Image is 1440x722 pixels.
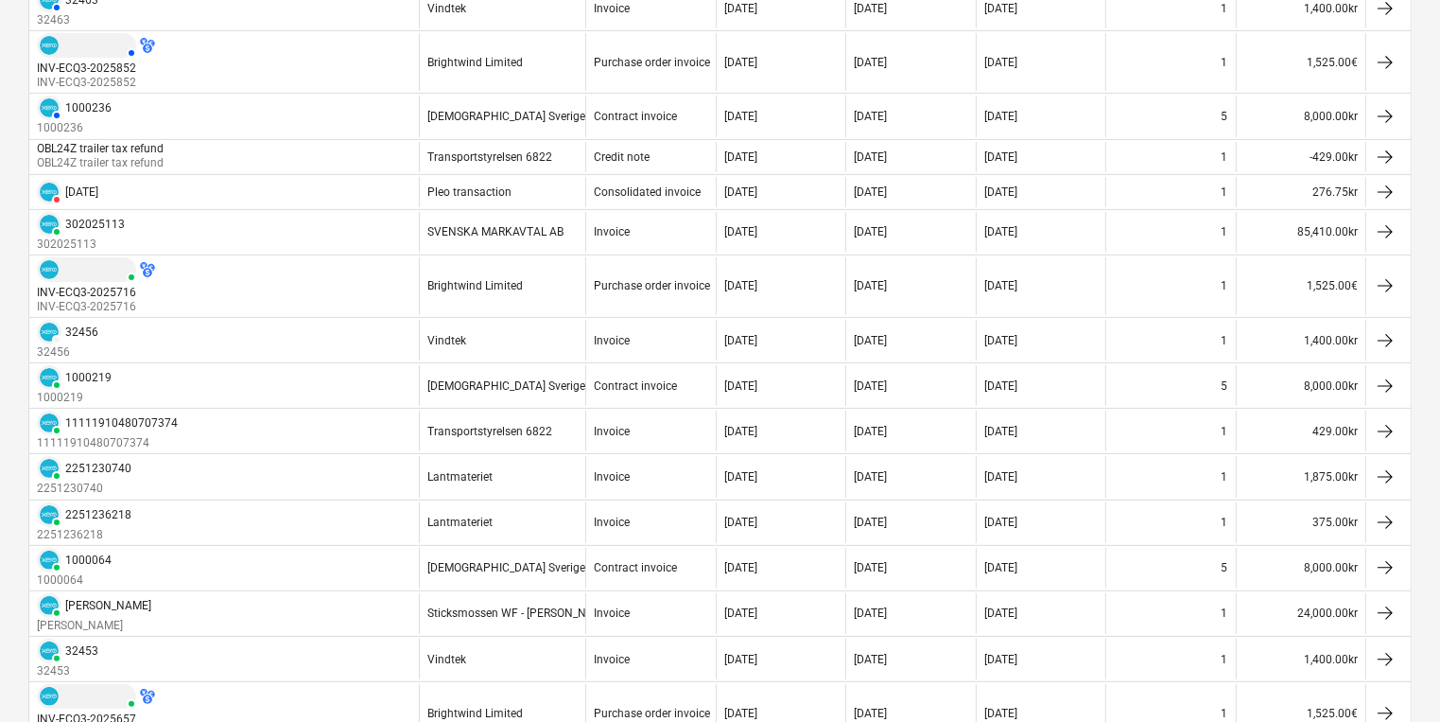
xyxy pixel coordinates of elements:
div: 1 [1222,2,1228,15]
img: xero.svg [40,596,59,615]
div: 1 [1222,334,1228,347]
div: Invoice has been synced with Xero and its status is currently PAID [37,502,61,527]
div: 8,000.00kr [1236,96,1365,136]
div: Lantmateriet [427,470,493,484]
iframe: Chat Widget [1345,631,1440,722]
p: 1000219 [37,390,112,406]
div: [DATE] [984,185,1017,199]
p: 32456 [37,344,98,361]
div: Invoice [594,334,630,347]
img: xero.svg [40,642,59,660]
div: Invoice [594,425,630,438]
img: xero.svg [40,36,59,55]
div: [DATE] [724,279,757,292]
div: Brightwind Limited [427,279,523,292]
img: xero.svg [40,551,59,570]
div: 1,400.00kr [1236,639,1365,679]
div: Contract invoice [594,110,677,123]
div: [DATE] [984,150,1017,164]
p: INV-ECQ3-2025852 [37,75,155,91]
img: xero.svg [40,323,59,342]
div: 8,000.00kr [1236,548,1365,589]
div: Vindtek [427,653,466,666]
div: Lantmateriet [427,516,493,529]
div: 1 [1222,607,1228,620]
div: 1,525.00€ [1236,33,1365,91]
div: OBL24Z trailer tax refund [37,142,164,155]
div: [DATE] [724,150,757,164]
img: xero.svg [40,505,59,524]
div: Purchase order invoice [594,56,710,69]
div: [DATE] [984,2,1017,15]
div: [DATE] [854,185,887,199]
div: 1 [1222,279,1228,292]
img: xero.svg [40,687,59,706]
img: xero.svg [40,368,59,387]
div: 2251230740 [65,462,131,475]
div: [DATE] [984,225,1017,238]
p: OBL24Z trailer tax refund [37,155,167,171]
div: Invoice has been synced with Xero and its status is currently DRAFT [37,320,61,344]
div: 1 [1222,185,1228,199]
div: Transportstyrelsen 6822 [427,150,552,164]
div: [DATE] [854,334,887,347]
div: [DATE] [854,379,887,393]
div: Purchase order invoice [594,279,710,292]
div: [DATE] [984,279,1017,292]
p: [PERSON_NAME] [37,618,151,634]
div: Invoice [594,607,630,620]
div: 5 [1222,379,1228,393]
div: 1 [1222,56,1228,69]
p: 1000064 [37,572,112,589]
div: [DATE] [984,516,1017,529]
div: [DATE] [724,425,757,438]
p: 32453 [37,663,98,679]
div: [DATE] [724,516,757,529]
div: 1,525.00€ [1236,257,1365,315]
div: Invoice has been synced with Xero and its status is currently PAID [37,548,61,572]
img: xero.svg [40,98,59,117]
img: xero.svg [40,183,59,202]
div: Invoice has been synced with Xero and its status is currently PAID [37,593,61,618]
div: [PERSON_NAME] [65,599,151,612]
div: [DATE] [854,607,887,620]
div: [DEMOGRAPHIC_DATA] Sverige AB [427,110,602,123]
div: [DATE] [854,470,887,484]
div: [DATE] [854,150,887,164]
div: 375.00kr [1236,502,1365,543]
div: [DATE] [854,110,887,123]
div: [DATE] [724,379,757,393]
div: [DATE] [854,516,887,529]
div: Invoice has been synced with Xero and its status is currently PAID [37,639,61,663]
div: [DATE] [854,425,887,438]
p: 2251230740 [37,481,131,497]
div: Invoice has been synced with Xero and its status is currently AUTHORISED [37,96,61,120]
div: Brightwind Limited [427,56,523,69]
div: [DATE] [724,653,757,666]
div: Contract invoice [594,561,677,574]
div: SVENSKA MARKAVTAL AB [427,225,564,238]
div: [DATE] [984,707,1017,720]
div: 5 [1222,110,1228,123]
div: 1000236 [65,101,112,114]
div: [DATE] [724,607,757,620]
div: Chatt-widget [1345,631,1440,722]
div: 1000064 [65,554,112,567]
div: Invoice has been synced with Xero and its status is currently PAID [37,456,61,481]
div: Vindtek [427,2,466,15]
div: [DATE] [724,2,757,15]
div: 276.75kr [1236,177,1365,207]
div: [DATE] [984,56,1017,69]
div: [DATE] [724,56,757,69]
div: Invoice [594,470,630,484]
div: INV-ECQ3-2025852 [37,62,136,75]
div: 85,410.00kr [1236,212,1365,253]
div: Invoice has been synced with Xero and its status is currently PAID [37,684,136,709]
p: 32463 [37,12,98,28]
div: [DATE] [984,110,1017,123]
div: 1 [1222,707,1228,720]
div: 11111910480707374 [65,416,178,430]
div: [DATE] [65,185,98,199]
div: INV-ECQ3-2025716 [37,286,136,299]
div: [DATE] [984,653,1017,666]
